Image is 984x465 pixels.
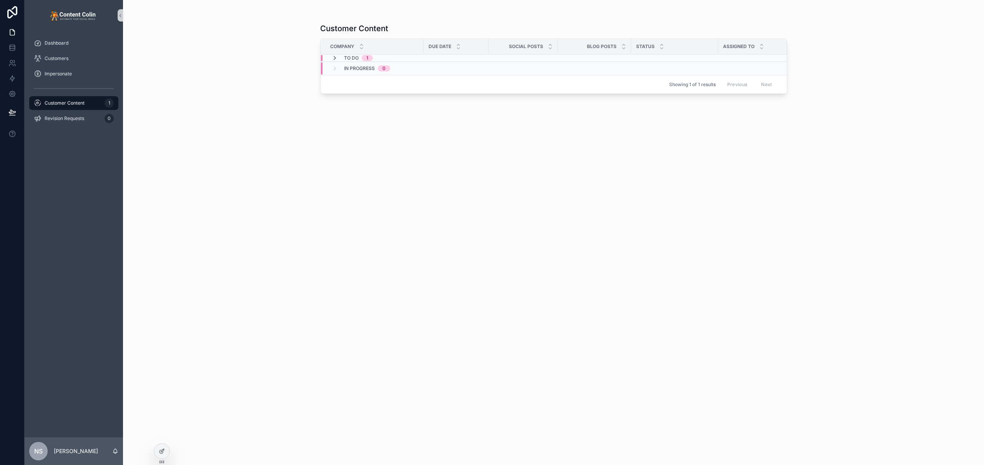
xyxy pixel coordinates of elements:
[509,43,543,50] span: Social Posts
[105,98,114,108] div: 1
[29,112,118,125] a: Revision Requests0
[54,447,98,455] p: [PERSON_NAME]
[29,96,118,110] a: Customer Content1
[45,71,72,77] span: Impersonate
[723,43,755,50] span: Assigned To
[105,114,114,123] div: 0
[29,52,118,65] a: Customers
[45,100,85,106] span: Customer Content
[636,43,655,50] span: Status
[366,55,368,61] div: 1
[330,43,354,50] span: Company
[45,115,84,122] span: Revision Requests
[34,447,43,456] span: NS
[344,55,359,61] span: To Do
[29,67,118,81] a: Impersonate
[669,82,716,88] span: Showing 1 of 1 results
[382,65,386,72] div: 0
[320,23,388,34] h1: Customer Content
[45,40,68,46] span: Dashboard
[344,65,375,72] span: In Progress
[587,43,617,50] span: Blog Posts
[45,55,68,62] span: Customers
[29,36,118,50] a: Dashboard
[50,9,98,22] img: App logo
[429,43,451,50] span: Due Date
[25,31,123,437] div: scrollable content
